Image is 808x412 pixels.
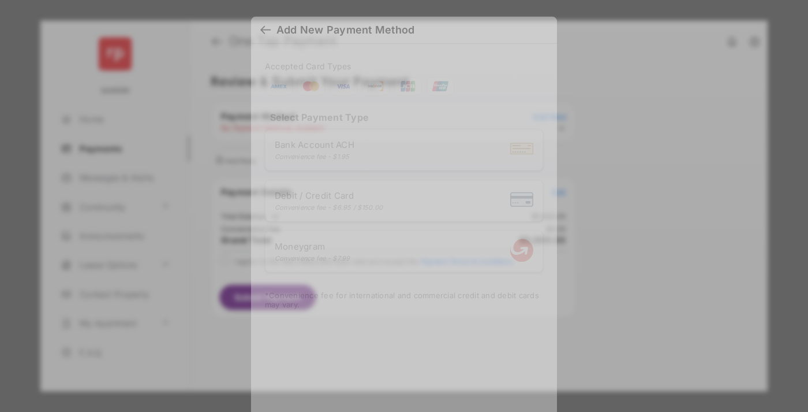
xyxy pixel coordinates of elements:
[275,241,350,252] span: Moneygram
[275,254,350,262] div: Convenience fee - $7.99
[275,203,383,211] div: Convenience fee - $6.95 / $150.00
[265,62,356,72] span: Accepted Card Types
[275,139,354,150] span: Bank Account ACH
[265,112,543,124] h4: Select Payment Type
[275,153,354,161] div: Convenience fee - $1.95
[265,291,543,312] div: * Convenience fee for international and commercial credit and debit cards may vary.
[275,190,383,201] span: Debit / Credit Card
[276,24,414,36] div: Add New Payment Method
